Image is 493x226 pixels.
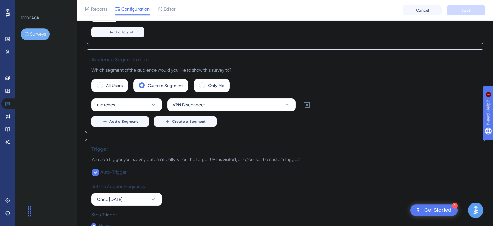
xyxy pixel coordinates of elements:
[164,5,176,13] span: Editor
[91,211,479,219] div: Stop Trigger
[106,82,123,89] label: All Users
[403,5,442,15] button: Cancel
[447,5,485,15] button: Save
[466,201,485,220] iframe: UserGuiding AI Assistant Launcher
[21,15,39,21] div: FEEDBACK
[416,8,429,13] span: Cancel
[91,193,162,206] button: Once [DATE]
[97,101,115,109] span: matches
[24,202,35,221] div: Drag
[167,98,296,111] button: VPN Disconnect
[109,119,138,124] span: Add a Segment
[91,56,479,64] div: Audience Segmentation
[21,28,50,40] button: Surveys
[45,3,47,8] div: 8
[154,116,217,127] button: Create a Segment
[121,5,150,13] span: Configuration
[410,204,458,216] div: Open Get Started! checklist, remaining modules: 1
[414,206,422,214] img: launcher-image-alternative-text
[91,27,144,37] button: Add a Target
[91,145,479,153] div: Trigger
[208,82,224,89] label: Only Me
[91,183,479,190] div: Set the Appear Frequency
[91,156,479,163] div: You can trigger your survey automatically when the target URL is visited, and/or use the custom t...
[91,66,479,74] div: Which segment of the audience would you like to show this survey to?
[97,195,122,203] span: Once [DATE]
[148,82,183,89] label: Custom Segment
[109,30,134,35] span: Add a Target
[100,168,127,176] span: Auto-Trigger
[173,101,205,109] span: VPN Disconnect
[91,116,149,127] button: Add a Segment
[424,207,453,214] div: Get Started!
[172,119,206,124] span: Create a Segment
[462,8,471,13] span: Save
[91,5,107,13] span: Reports
[91,98,162,111] button: matches
[15,2,40,9] span: Need Help?
[452,203,458,209] div: 1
